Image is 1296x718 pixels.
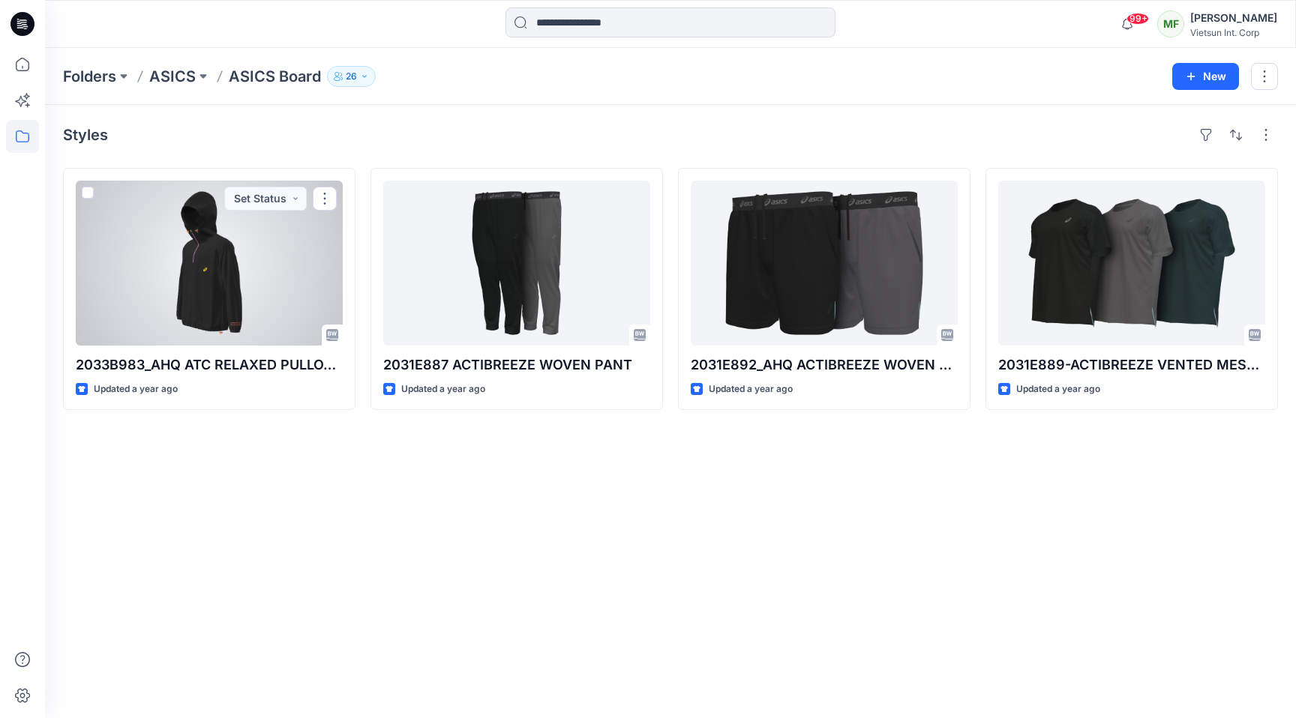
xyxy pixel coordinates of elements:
[691,181,958,346] a: 2031E892_AHQ ACTIBREEZE WOVEN 7IN SHORT MEN WESTERN
[327,66,376,87] button: 26
[709,381,793,397] p: Updated a year ago
[76,181,343,346] a: 2033B983_AHQ ATC RELAXED PULLOVER JACKET UNISEX WESTERN _Jacket
[1172,63,1239,90] button: New
[691,355,958,375] p: 2031E892_AHQ ACTIBREEZE WOVEN 7IN SHORT MEN WESTERN
[401,381,485,397] p: Updated a year ago
[149,66,196,87] a: ASICS
[1126,13,1149,25] span: 99+
[383,181,650,346] a: 2031E887 ACTIBREEZE WOVEN PANT
[998,181,1265,346] a: 2031E889-ACTIBREEZE VENTED MESH SS TOP
[1190,9,1277,27] div: [PERSON_NAME]
[346,68,357,85] p: 26
[1190,27,1277,38] div: Vietsun Int. Corp
[998,355,1265,375] p: 2031E889-ACTIBREEZE VENTED MESH SS TOP
[63,126,108,144] h4: Styles
[63,66,116,87] a: Folders
[94,381,178,397] p: Updated a year ago
[229,66,321,87] p: ASICS Board
[1157,10,1184,37] div: MF
[1016,381,1100,397] p: Updated a year ago
[383,355,650,375] p: 2031E887 ACTIBREEZE WOVEN PANT
[76,355,343,375] p: 2033B983_AHQ ATC RELAXED PULLOVER JACKET UNISEX WESTERN _Jacket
